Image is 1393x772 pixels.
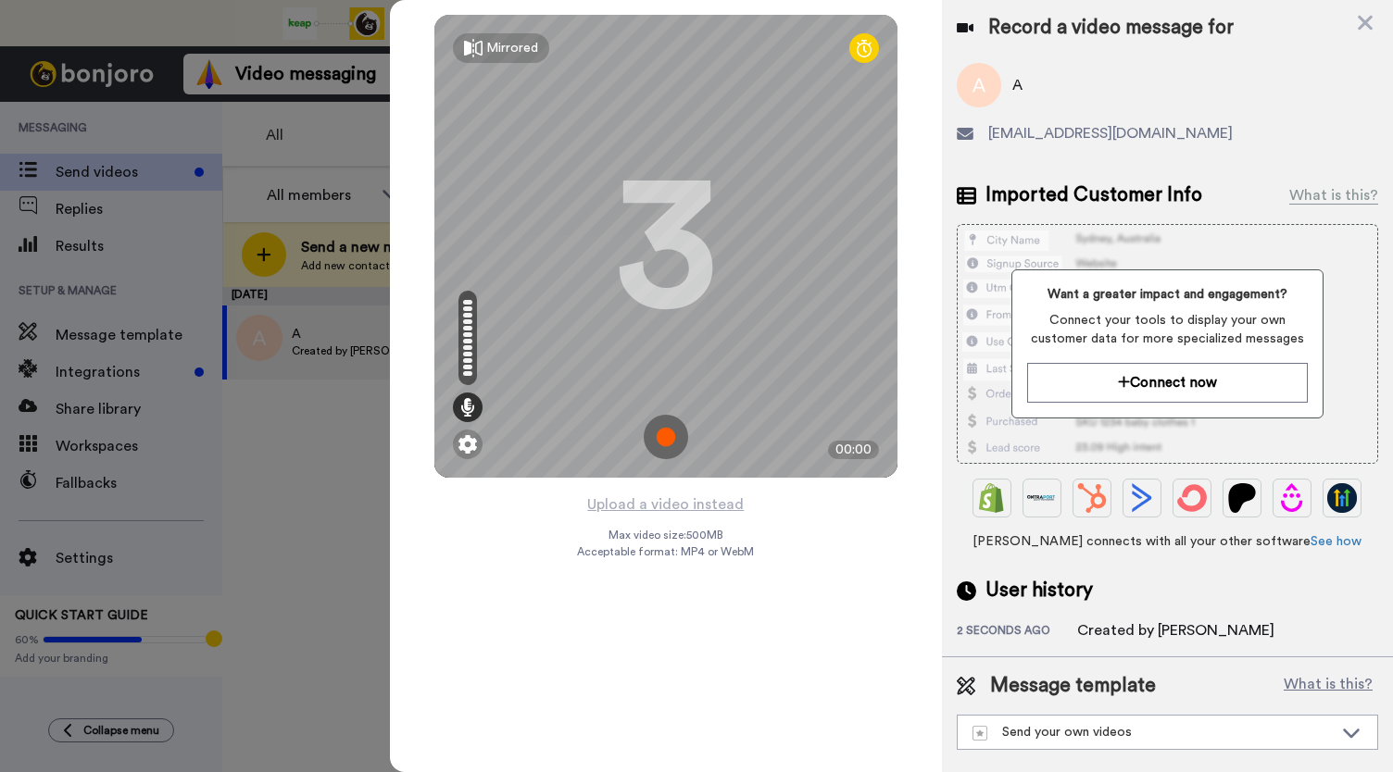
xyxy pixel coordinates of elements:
span: Imported Customer Info [985,181,1202,209]
span: Message template [990,672,1156,700]
span: [PERSON_NAME] connects with all your other software [957,532,1378,551]
img: Ontraport [1027,483,1057,513]
div: 2 seconds ago [957,623,1077,641]
img: ActiveCampaign [1127,483,1157,513]
span: Connect your tools to display your own customer data for more specialized messages [1027,311,1308,348]
img: Hubspot [1077,483,1107,513]
div: Send your own videos [973,723,1333,741]
img: Patreon [1227,483,1257,513]
img: ic_record_start.svg [644,415,688,459]
img: ConvertKit [1177,483,1207,513]
div: Created by [PERSON_NAME] [1077,619,1274,641]
div: What is this? [1289,184,1378,206]
span: Acceptable format: MP4 or WebM [577,544,754,559]
img: Drip [1277,483,1307,513]
img: ic_gear.svg [458,435,477,454]
img: demo-template.svg [973,726,987,741]
div: 00:00 [828,441,879,459]
span: Want a greater impact and engagement? [1027,285,1308,304]
button: Connect now [1027,363,1308,403]
a: See how [1311,535,1362,548]
div: 3 [615,177,717,316]
span: User history [985,577,1093,604]
button: Upload a video instead [582,492,749,517]
img: GoHighLevel [1327,483,1357,513]
span: Max video size: 500 MB [609,528,723,542]
button: What is this? [1278,672,1378,700]
img: Shopify [977,483,1007,513]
